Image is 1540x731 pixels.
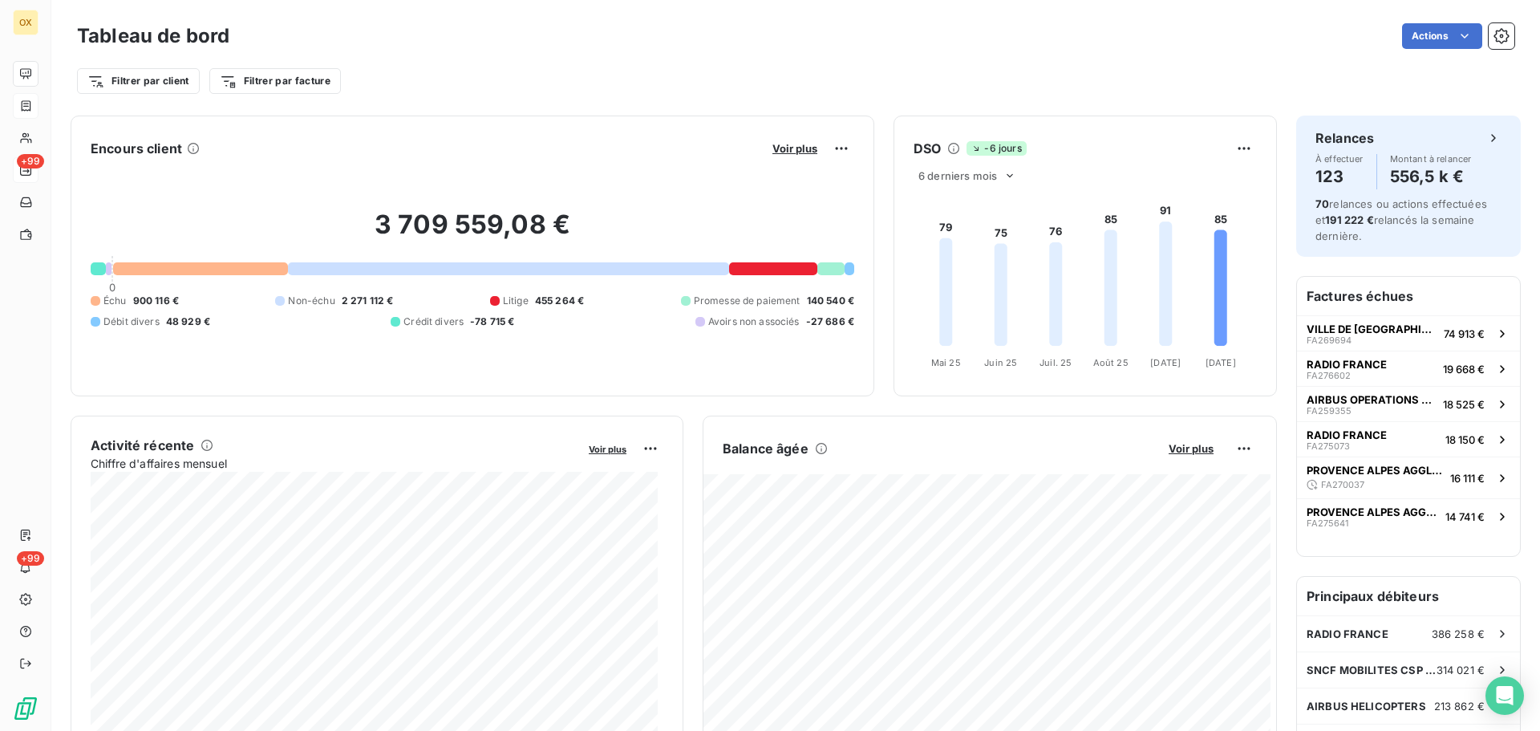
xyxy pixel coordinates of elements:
[1315,197,1487,242] span: relances ou actions effectuées et relancés la semaine dernière.
[470,315,514,329] span: -78 715 €
[342,294,394,308] span: 2 271 112 €
[91,455,577,472] span: Chiffre d'affaires mensuel
[984,357,1017,368] tspan: Juin 25
[1297,351,1520,386] button: RADIO FRANCEFA27660219 668 €
[584,441,631,456] button: Voir plus
[1437,664,1485,676] span: 314 021 €
[1321,480,1364,489] span: FA270037
[1093,357,1129,368] tspan: Août 25
[1315,128,1374,148] h6: Relances
[1297,498,1520,534] button: PROVENCE ALPES AGGLOMERATIONFA27564114 741 €
[914,139,941,158] h6: DSO
[1307,406,1352,416] span: FA259355
[503,294,529,308] span: Litige
[1307,464,1444,477] span: PROVENCE ALPES AGGLOMERATION
[723,439,808,458] h6: Balance âgée
[1307,335,1352,345] span: FA269694
[1307,700,1426,713] span: AIRBUS HELICOPTERS
[91,139,182,158] h6: Encours client
[535,294,584,308] span: 455 264 €
[807,294,854,308] span: 140 540 €
[1297,386,1520,421] button: AIRBUS OPERATIONS GMBHFA25935518 525 €
[1297,315,1520,351] button: VILLE DE [GEOGRAPHIC_DATA]FA26969474 913 €
[806,315,854,329] span: -27 686 €
[91,209,854,257] h2: 3 709 559,08 €
[209,68,341,94] button: Filtrer par facture
[1390,154,1472,164] span: Montant à relancer
[1444,327,1485,340] span: 74 913 €
[1307,371,1351,380] span: FA276602
[1297,421,1520,457] button: RADIO FRANCEFA27507318 150 €
[1443,398,1485,411] span: 18 525 €
[77,22,229,51] h3: Tableau de bord
[133,294,179,308] span: 900 116 €
[1169,442,1214,455] span: Voir plus
[13,10,38,35] div: OX
[103,294,127,308] span: Échu
[918,169,997,182] span: 6 derniers mois
[1445,510,1485,523] span: 14 741 €
[1315,164,1364,189] h4: 123
[166,315,210,329] span: 48 929 €
[1315,197,1329,210] span: 70
[1150,357,1181,368] tspan: [DATE]
[1307,518,1348,528] span: FA275641
[967,141,1026,156] span: -6 jours
[1390,164,1472,189] h4: 556,5 k €
[1307,506,1439,518] span: PROVENCE ALPES AGGLOMERATION
[1445,433,1485,446] span: 18 150 €
[77,68,200,94] button: Filtrer par client
[1485,676,1524,715] div: Open Intercom Messenger
[1315,154,1364,164] span: À effectuer
[1307,441,1350,451] span: FA275073
[91,436,194,455] h6: Activité récente
[1307,664,1437,676] span: SNCF MOBILITES CSP CFO
[17,551,44,566] span: +99
[708,315,800,329] span: Avoirs non associés
[1450,472,1485,485] span: 16 111 €
[772,142,817,155] span: Voir plus
[768,141,822,156] button: Voir plus
[1443,363,1485,376] span: 19 668 €
[1307,358,1387,371] span: RADIO FRANCE
[1206,357,1236,368] tspan: [DATE]
[1307,323,1437,335] span: VILLE DE [GEOGRAPHIC_DATA]
[1297,277,1520,315] h6: Factures échues
[403,315,464,329] span: Crédit divers
[1434,700,1485,713] span: 213 862 €
[1297,577,1520,615] h6: Principaux débiteurs
[103,315,160,329] span: Débit divers
[589,444,626,455] span: Voir plus
[1325,213,1373,226] span: 191 222 €
[288,294,334,308] span: Non-échu
[109,281,115,294] span: 0
[1164,441,1218,456] button: Voir plus
[694,294,800,308] span: Promesse de paiement
[1402,23,1482,49] button: Actions
[931,357,961,368] tspan: Mai 25
[1307,627,1388,640] span: RADIO FRANCE
[1432,627,1485,640] span: 386 258 €
[1039,357,1072,368] tspan: Juil. 25
[1307,393,1437,406] span: AIRBUS OPERATIONS GMBH
[13,696,38,721] img: Logo LeanPay
[1307,428,1387,441] span: RADIO FRANCE
[1297,457,1520,498] button: PROVENCE ALPES AGGLOMERATIONFA27003716 111 €
[17,154,44,169] span: +99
